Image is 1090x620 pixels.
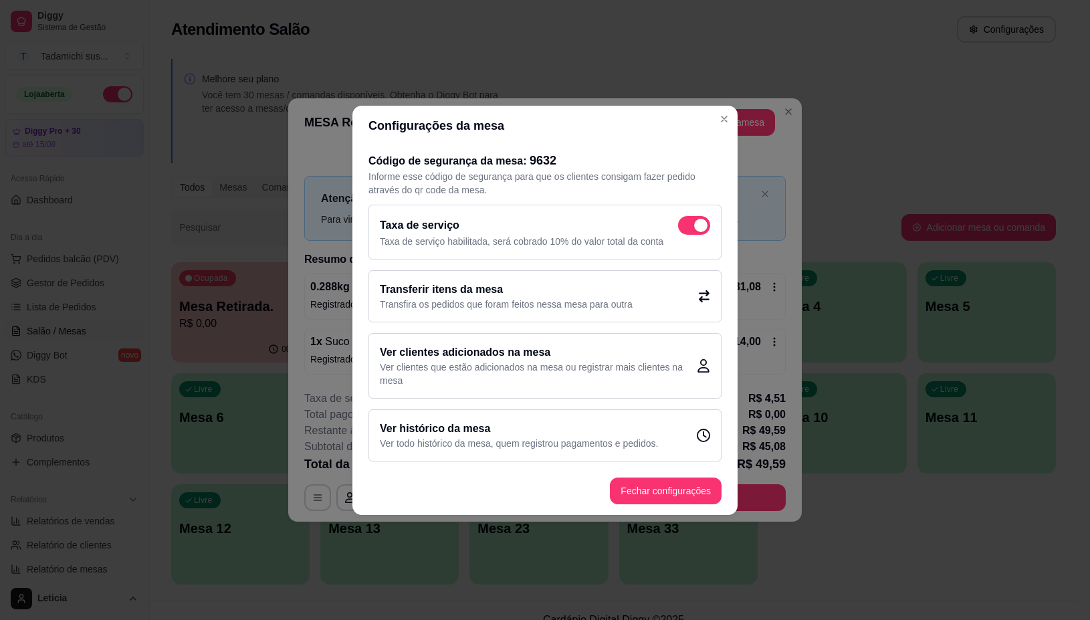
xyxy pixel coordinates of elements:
[714,108,735,130] button: Close
[380,437,658,450] p: Ver todo histórico da mesa, quem registrou pagamentos e pedidos.
[380,235,710,248] p: Taxa de serviço habilitada, será cobrado 10% do valor total da conta
[380,298,633,311] p: Transfira os pedidos que foram feitos nessa mesa para outra
[380,344,697,360] h2: Ver clientes adicionados na mesa
[380,421,658,437] h2: Ver histórico da mesa
[368,170,722,197] p: Informe esse código de segurança para que os clientes consigam fazer pedido através do qr code da...
[368,151,722,170] h2: Código de segurança da mesa:
[530,154,556,167] span: 9632
[380,217,459,233] h2: Taxa de serviço
[610,478,722,504] button: Fechar configurações
[380,360,697,387] p: Ver clientes que estão adicionados na mesa ou registrar mais clientes na mesa
[352,106,738,146] header: Configurações da mesa
[380,282,633,298] h2: Transferir itens da mesa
